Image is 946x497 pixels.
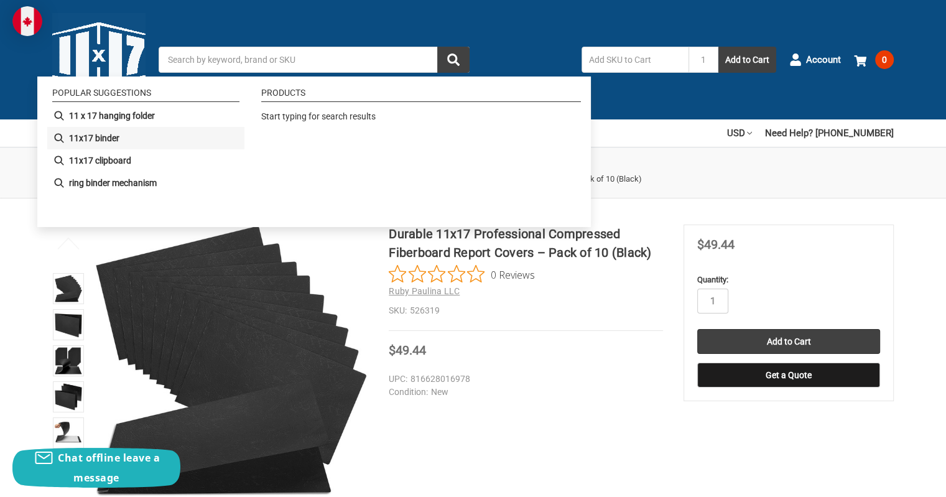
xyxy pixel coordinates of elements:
[159,47,470,73] input: Search by keyword, brand or SKU
[12,6,42,36] img: duty and tax information for Canada
[69,177,157,190] b: ring binder mechanism
[875,50,894,69] span: 0
[389,386,657,399] dd: New
[12,448,180,488] button: Chat offline leave a message
[261,88,581,102] li: Products
[50,231,88,256] button: Previous
[389,225,663,262] h1: Durable 11x17 Professional Compressed Fiberboard Report Covers – Pack of 10 (Black)
[47,149,244,172] li: 11x17 clipboard
[69,132,119,145] b: 11x17 binder
[55,311,82,338] img: Durable 11x17 Professional Compressed Fiberboard Report Covers – Pack of 10 (Black)
[58,451,160,485] span: Chat offline leave a message
[55,383,82,411] img: Durable 11x17 Professional Compressed Fiberboard Report Covers – Pack of 10 (Black)
[697,274,880,286] label: Quantity:
[69,109,155,123] b: 11 x 17 hanging folder
[47,127,244,149] li: 11x17 binder
[389,286,460,296] a: Ruby Paulina LLC
[47,105,244,127] li: 11 x 17 hanging folder
[389,304,663,317] dd: 526319
[697,363,880,388] button: Get a Quote
[697,237,735,252] span: $49.44
[389,386,428,399] dt: Condition:
[389,373,657,386] dd: 816628016978
[52,88,239,102] li: Popular suggestions
[727,119,752,147] a: USD
[69,154,131,167] b: 11x17 clipboard
[582,47,689,73] input: Add SKU to Cart
[854,44,894,76] a: 0
[789,44,841,76] a: Account
[389,265,535,284] button: Rated 0 out of 5 stars from 0 reviews. Jump to reviews.
[806,53,841,67] span: Account
[389,343,426,358] span: $49.44
[55,347,82,374] img: Stack of 11x17 black report covers displayed on a wooden desk in a modern office setting.
[261,110,575,130] div: Start typing for search results
[765,119,894,147] a: Need Help? [PHONE_NUMBER]
[389,304,407,317] dt: SKU:
[491,265,535,284] span: 0 Reviews
[697,329,880,354] input: Add to Cart
[37,77,591,227] div: Instant Search Results
[389,373,407,386] dt: UPC:
[52,13,146,106] img: 11x17.com
[55,275,82,302] img: 11" x17" Premium Fiberboard Report Protection | Metal Fastener Securing System | Sophisticated Pa...
[55,419,82,447] img: Durable 11x17 Professional Compressed Fiberboard Report Covers – Pack of 10 (Black)
[47,172,244,194] li: ring binder mechanism
[843,463,946,497] iframe: Google Customer Reviews
[718,47,776,73] button: Add to Cart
